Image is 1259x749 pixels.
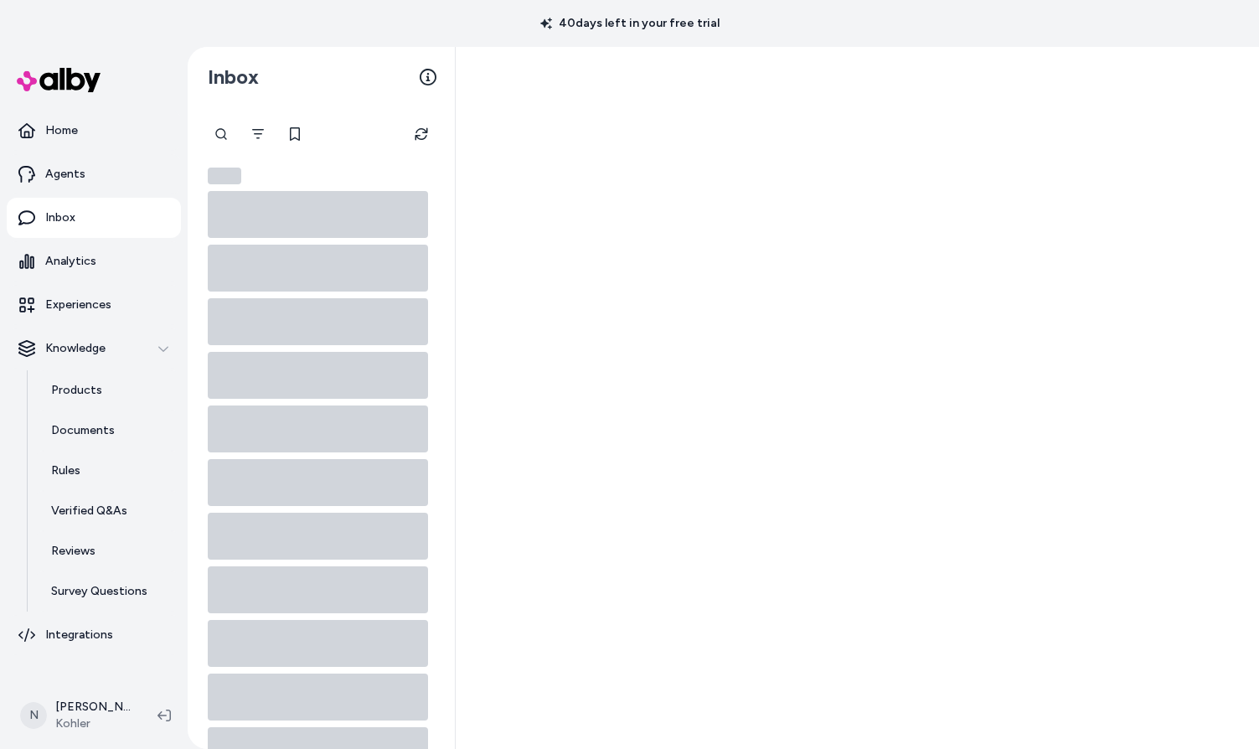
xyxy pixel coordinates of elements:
[405,117,438,151] button: Refresh
[51,382,102,399] p: Products
[7,285,181,325] a: Experiences
[20,702,47,729] span: N
[51,543,95,560] p: Reviews
[7,111,181,151] a: Home
[34,451,181,491] a: Rules
[208,65,259,90] h2: Inbox
[45,122,78,139] p: Home
[7,198,181,238] a: Inbox
[34,491,181,531] a: Verified Q&As
[34,411,181,451] a: Documents
[10,689,144,742] button: N[PERSON_NAME]Kohler
[34,370,181,411] a: Products
[7,328,181,369] button: Knowledge
[34,531,181,571] a: Reviews
[55,699,131,715] p: [PERSON_NAME]
[45,166,85,183] p: Agents
[7,154,181,194] a: Agents
[7,241,181,282] a: Analytics
[55,715,131,732] span: Kohler
[17,68,101,92] img: alby Logo
[7,615,181,655] a: Integrations
[34,571,181,612] a: Survey Questions
[51,503,127,519] p: Verified Q&As
[241,117,275,151] button: Filter
[530,15,730,32] p: 40 days left in your free trial
[45,340,106,357] p: Knowledge
[45,209,75,226] p: Inbox
[45,253,96,270] p: Analytics
[51,422,115,439] p: Documents
[45,297,111,313] p: Experiences
[51,462,80,479] p: Rules
[51,583,147,600] p: Survey Questions
[45,627,113,643] p: Integrations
